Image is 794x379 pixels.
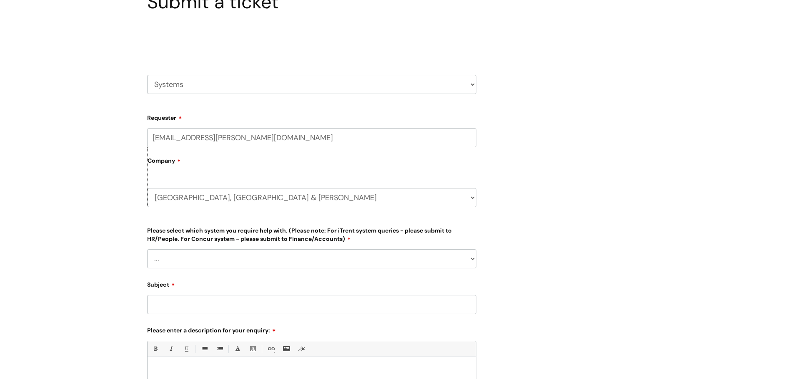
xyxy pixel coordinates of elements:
input: Email [147,128,476,147]
a: 1. Ordered List (Ctrl-Shift-8) [214,344,225,354]
a: Remove formatting (Ctrl-\) [296,344,307,354]
a: Font Color [232,344,243,354]
a: Bold (Ctrl-B) [150,344,160,354]
a: • Unordered List (Ctrl-Shift-7) [199,344,209,354]
a: Back Color [248,344,258,354]
label: Requester [147,111,476,121]
label: Please select which system you require help with. (Please note: For iTrent system queries - pleas... [147,225,476,243]
a: Underline(Ctrl-U) [181,344,191,354]
a: Italic (Ctrl-I) [165,344,176,354]
a: Link [266,344,276,354]
a: Insert Image... [281,344,291,354]
h2: Select issue type [147,32,476,48]
label: Please enter a description for your enquiry: [147,324,476,334]
label: Subject [147,278,476,288]
label: Company [148,154,476,173]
